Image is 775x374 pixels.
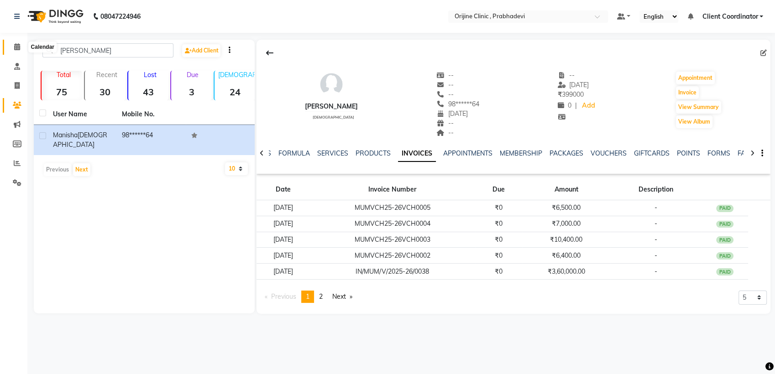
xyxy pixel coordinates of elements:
[257,179,309,200] th: Date
[173,71,212,79] p: Due
[116,104,185,125] th: Mobile No.
[522,200,610,216] td: ₹6,500.00
[215,86,255,98] strong: 24
[318,71,345,98] img: avatar
[550,149,583,157] a: PACKAGES
[171,86,212,98] strong: 3
[53,131,78,139] span: Manisha
[436,71,454,79] span: --
[128,86,169,98] strong: 43
[522,216,610,232] td: ₹7,000.00
[575,101,577,110] span: |
[716,268,733,275] div: PAID
[100,4,141,29] b: 08047224946
[42,43,173,57] input: Search by Name/Mobile/Email/Code
[260,291,357,303] nav: Pagination
[558,71,575,79] span: --
[89,71,126,79] p: Recent
[218,71,255,79] p: [DEMOGRAPHIC_DATA]
[47,104,116,125] th: User Name
[23,4,86,29] img: logo
[257,264,309,280] td: [DATE]
[610,179,702,200] th: Description
[655,219,657,228] span: -
[475,232,523,248] td: ₹0
[271,292,296,301] span: Previous
[475,264,523,280] td: ₹0
[707,149,730,157] a: FORMS
[676,115,712,128] button: View Album
[716,205,733,212] div: PAID
[132,71,169,79] p: Lost
[436,90,454,99] span: --
[260,44,279,62] div: Back to Client
[655,235,657,244] span: -
[655,267,657,275] span: -
[634,149,670,157] a: GIFTCARDS
[702,12,758,21] span: Client Coordinator
[676,86,699,99] button: Invoice
[313,115,354,119] span: [DEMOGRAPHIC_DATA]
[309,264,475,280] td: IN/MUM/V/2025-26/0038
[305,102,358,111] div: [PERSON_NAME]
[257,248,309,264] td: [DATE]
[257,232,309,248] td: [DATE]
[306,292,309,301] span: 1
[436,109,468,118] span: [DATE]
[522,264,610,280] td: ₹3,60,000.00
[716,221,733,228] div: PAID
[309,248,475,264] td: MUMVCH25-26VCH0002
[317,149,348,157] a: SERVICES
[655,203,657,212] span: -
[73,163,90,176] button: Next
[716,252,733,260] div: PAID
[716,236,733,244] div: PAID
[676,101,721,114] button: View Summary
[182,44,220,57] a: Add Client
[522,248,610,264] td: ₹6,400.00
[522,179,610,200] th: Amount
[436,129,454,137] span: --
[738,149,759,157] a: FAMILY
[309,179,475,200] th: Invoice Number
[558,81,589,89] span: [DATE]
[398,145,436,162] a: INVOICES
[677,149,700,157] a: POINTS
[309,200,475,216] td: MUMVCH25-26VCH0005
[85,86,126,98] strong: 30
[29,42,57,53] div: Calendar
[500,149,542,157] a: MEMBERSHIP
[436,119,454,127] span: --
[475,216,523,232] td: ₹0
[475,179,523,200] th: Due
[475,248,523,264] td: ₹0
[42,86,82,98] strong: 75
[356,149,391,157] a: PRODUCTS
[676,72,715,84] button: Appointment
[558,90,584,99] span: 399000
[45,71,82,79] p: Total
[655,251,657,260] span: -
[475,200,523,216] td: ₹0
[309,216,475,232] td: MUMVCH25-26VCH0004
[309,232,475,248] td: MUMVCH25-26VCH0003
[522,232,610,248] td: ₹10,400.00
[257,200,309,216] td: [DATE]
[558,90,562,99] span: ₹
[319,292,323,301] span: 2
[53,131,107,149] span: [DEMOGRAPHIC_DATA]
[558,101,571,109] span: 0
[278,149,310,157] a: FORMULA
[581,99,597,112] a: Add
[436,81,454,89] span: --
[591,149,627,157] a: VOUCHERS
[443,149,492,157] a: APPOINTMENTS
[328,291,357,303] a: Next
[257,216,309,232] td: [DATE]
